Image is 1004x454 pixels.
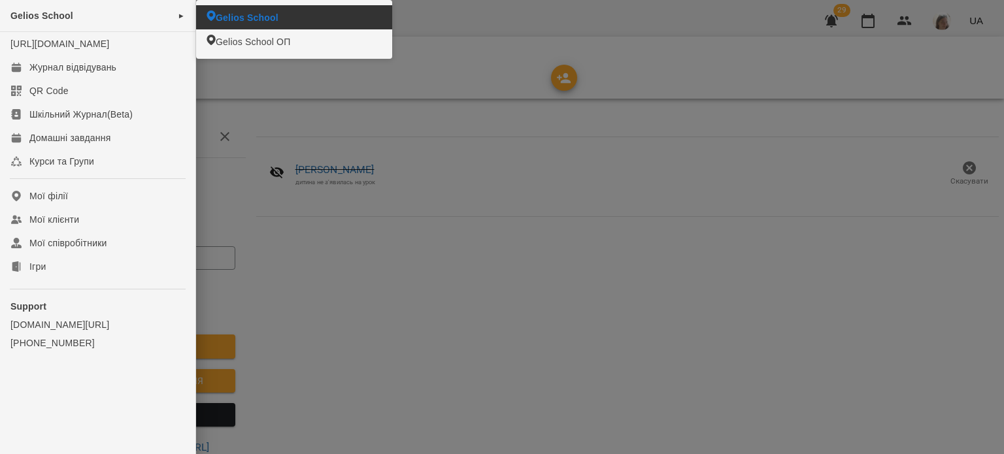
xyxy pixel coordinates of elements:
[29,260,46,273] div: Ігри
[29,84,69,97] div: QR Code
[29,108,133,121] div: Шкільний Журнал(Beta)
[10,39,109,49] a: [URL][DOMAIN_NAME]
[216,11,278,24] span: Gelios School
[10,336,185,349] a: [PHONE_NUMBER]
[10,10,73,21] span: Gelios School
[10,300,185,313] p: Support
[29,236,107,250] div: Мої співробітники
[10,318,185,331] a: [DOMAIN_NAME][URL]
[29,189,68,203] div: Мої філії
[29,213,79,226] div: Мої клієнти
[216,35,290,48] span: Gelios School ОП
[178,10,185,21] span: ►
[29,131,110,144] div: Домашні завдання
[29,61,116,74] div: Журнал відвідувань
[29,155,94,168] div: Курси та Групи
